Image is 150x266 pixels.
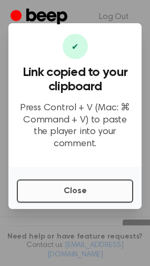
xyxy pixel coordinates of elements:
[88,4,139,30] a: Log Out
[17,102,133,150] p: Press Control + V (Mac: ⌘ Command + V) to paste the player into your comment.
[17,65,133,94] h3: Link copied to your clipboard
[63,34,88,59] div: ✔
[17,179,133,203] button: Close
[11,7,70,27] a: Beep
